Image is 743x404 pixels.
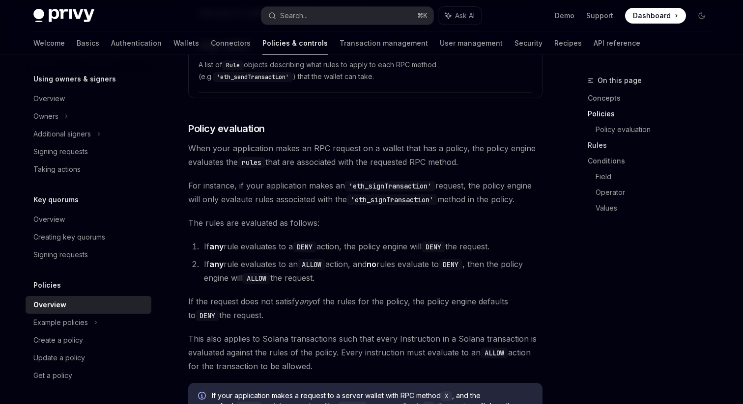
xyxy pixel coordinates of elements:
code: 'eth_signTransaction' [345,181,435,191]
div: Owners [33,110,58,122]
code: rules [238,157,265,168]
a: Values [596,200,717,216]
code: Rule [222,60,244,70]
a: Creating key quorums [26,228,151,246]
code: DENY [196,310,219,321]
button: Ask AI [438,7,482,25]
div: Additional signers [33,128,91,140]
span: A list of objects describing what rules to apply to each RPC method (e.g. ) that the wallet can t... [199,59,532,82]
div: Example policies [33,317,88,328]
div: Get a policy [33,370,72,381]
a: Basics [77,31,99,55]
span: When your application makes an RPC request on a wallet that has a policy, the policy engine evalu... [188,141,543,169]
div: Update a policy [33,352,85,364]
code: DENY [439,259,462,270]
em: any [299,296,313,306]
a: Signing requests [26,143,151,161]
code: 'eth_signTransaction' [347,194,437,205]
code: DENY [293,242,316,252]
div: Overview [33,214,65,225]
strong: any [209,259,224,269]
a: Rules [588,137,717,153]
a: Get a policy [26,367,151,384]
button: Search...⌘K [261,7,433,25]
a: Transaction management [340,31,428,55]
a: Taking actions [26,161,151,178]
a: Update a policy [26,349,151,367]
a: Wallets [173,31,199,55]
a: API reference [594,31,640,55]
h5: Policies [33,279,61,291]
li: If rule evaluates to a action, the policy engine will the request. [201,240,543,253]
code: ALLOW [298,259,325,270]
div: Taking actions [33,163,81,175]
a: Demo [555,11,574,21]
a: Signing requests [26,246,151,264]
code: ALLOW [243,273,270,284]
a: Welcome [33,31,65,55]
div: Signing requests [33,249,88,261]
a: Overview [26,296,151,314]
a: Create a policy [26,331,151,349]
code: 'eth_sendTransaction' [213,72,293,82]
div: Overview [33,299,66,311]
code: DENY [422,242,445,252]
div: Signing requests [33,146,88,158]
a: Operator [596,185,717,200]
code: X [441,391,452,401]
a: Overview [26,211,151,228]
a: Authentication [111,31,162,55]
button: Toggle dark mode [694,8,710,24]
div: Create a policy [33,334,83,346]
a: Conditions [588,153,717,169]
h5: Key quorums [33,194,79,206]
span: If the request does not satisfy of the rules for the policy, the policy engine defaults to the re... [188,295,543,322]
h5: Using owners & signers [33,73,116,85]
div: Creating key quorums [33,231,105,243]
li: If rule evaluates to an action, and rules evaluate to , then the policy engine will the request. [201,257,543,285]
span: On this page [598,75,642,86]
svg: Info [198,392,208,402]
span: Dashboard [633,11,671,21]
strong: no [367,259,376,269]
a: Field [596,169,717,185]
div: Search... [280,10,308,22]
span: ⌘ K [417,12,428,20]
a: Concepts [588,90,717,106]
span: This also applies to Solana transactions such that every Instruction in a Solana transaction is e... [188,332,543,373]
a: Policy evaluation [596,122,717,137]
strong: any [209,242,224,251]
span: Policy evaluation [188,122,265,135]
a: Policies & controls [262,31,328,55]
a: User management [440,31,503,55]
a: Dashboard [625,8,686,24]
a: Recipes [554,31,582,55]
a: Security [514,31,543,55]
span: The rules are evaluated as follows: [188,216,543,230]
img: dark logo [33,9,94,23]
span: For instance, if your application makes an request, the policy engine will only evalaute rules as... [188,179,543,206]
span: Ask AI [455,11,475,21]
a: Connectors [211,31,251,55]
code: ALLOW [481,348,508,358]
a: Overview [26,90,151,108]
div: Overview [33,93,65,105]
a: Policies [588,106,717,122]
a: Support [586,11,613,21]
